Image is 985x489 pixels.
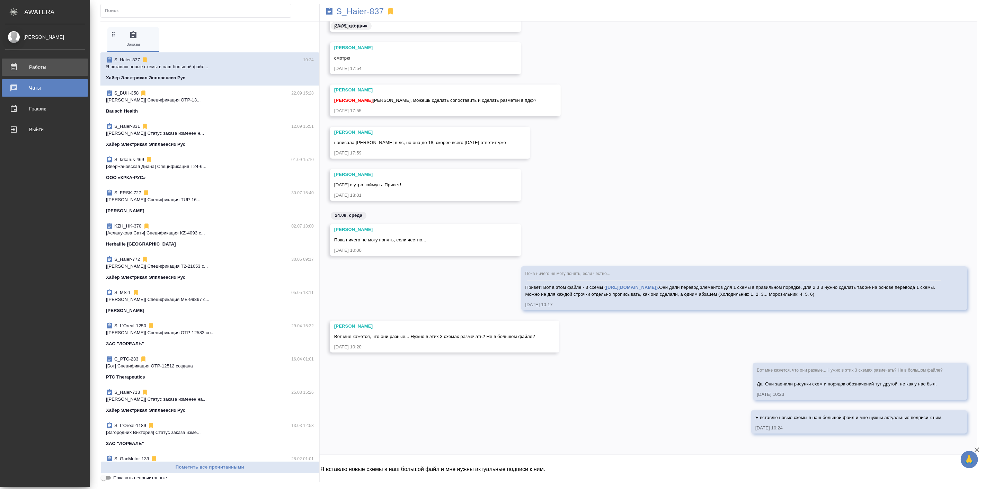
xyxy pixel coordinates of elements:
p: [[PERSON_NAME]] Спецификация Т2-21653 с... [106,263,314,270]
div: S_Haier-71325.03 15:26[[PERSON_NAME]] Статус заказа изменен на...Хайер Электрикал Эпплаенсиз Рус [100,385,319,418]
div: S_Haier-83112.09 15:51[[PERSON_NAME]] Статус заказа изменен н...Хайер Электрикал Эпплаенсиз Рус [100,119,319,152]
p: S_L’Oreal-1250 [114,322,146,329]
span: Привет! Вот в этом файле - 3 схемы ( Они дали перевод элементов для 1 схемы в правильном порядке.... [525,285,937,297]
span: смотрю [334,55,350,61]
div: S_Haier-83710:24Я вставлю новые схемы в наш большой файл...Хайер Электрикал Эпплаенсиз Рус [100,52,319,86]
svg: Отписаться [140,356,147,363]
p: KZH_HK-370 [114,223,142,230]
div: График [5,104,85,114]
p: 12.09 15:51 [291,123,314,130]
div: [PERSON_NAME] [334,129,506,136]
p: 01.09 15:10 [291,156,314,163]
p: S_krkarus-469 [114,156,144,163]
p: 05.05 13:11 [291,289,314,296]
svg: Отписаться [148,422,154,429]
p: Хайер Электрикал Эпплаенсиз Рус [106,274,185,281]
p: [Бот] Спецификация OTP-12512 создана [106,363,314,370]
p: ООО «КРКА-РУС» [106,174,146,181]
p: 25.03 15:26 [291,389,314,396]
div: [DATE] 10:24 [755,425,943,432]
svg: Отписаться [141,389,148,396]
div: [PERSON_NAME] [334,44,497,51]
p: S_L’Oreal-1189 [114,422,146,429]
span: [PERSON_NAME] [334,98,373,103]
p: [PERSON_NAME] [106,307,144,314]
div: S_L’Oreal-125029.04 15:32[[PERSON_NAME]] Спецификация OTP-12583 со...ЗАО "ЛОРЕАЛЬ" [100,318,319,352]
div: [DATE] 10:17 [525,301,943,308]
span: написала [PERSON_NAME] в лс, но она до 18, скорее всего [DATE] ответит уже [334,140,506,145]
svg: Отписаться [140,90,147,97]
div: Работы [5,62,85,72]
p: [Звержановская Диана] Спецификация T24-6... [106,163,314,170]
p: S_Haier-772 [114,256,140,263]
svg: Отписаться [141,123,148,130]
svg: Отписаться [132,289,139,296]
p: PTC Therapeutics [106,374,145,381]
p: 28.02 01:01 [291,455,314,462]
a: Работы [2,59,88,76]
button: Пометить все прочитанными [100,461,319,473]
div: [DATE] 18:01 [334,192,497,199]
p: 30.07 15:40 [291,189,314,196]
div: [DATE] 10:23 [757,391,943,398]
svg: Отписаться [143,189,150,196]
span: [PERSON_NAME], можешь сделать сопоставить и сделать разметки в пдф? [334,98,536,103]
div: [DATE] 17:59 [334,150,506,157]
svg: Отписаться [148,322,154,329]
p: ЗАО "ЛОРЕАЛЬ" [106,340,144,347]
p: S_BUH-358 [114,90,139,97]
p: Хайер Электрикал Эпплаенсиз Рус [106,141,185,148]
p: [Асланукова Сати] Спецификация KZ-4093 с... [106,230,314,237]
div: S_BUH-35822.09 15:28[[PERSON_NAME]] Спецификация OTP-13...Bausch Health [100,86,319,119]
span: Я вставлю новые схемы в наш большой файл и мне нужны актуальные подписи к ним. [755,415,943,420]
p: Хайер Электрикал Эпплаенсиз Рус [106,74,185,81]
p: [[PERSON_NAME]] Спецификация МБ-99867 с... [106,296,314,303]
div: Выйти [5,124,85,135]
p: [[PERSON_NAME]] Спецификация TUP-16... [106,196,314,203]
div: [PERSON_NAME] [334,323,535,330]
button: 🙏 [961,451,978,468]
p: ЗАО "ЛОРЕАЛЬ" [106,440,144,447]
p: 24.09, среда [335,212,362,219]
svg: Зажми и перетащи, чтобы поменять порядок вкладок [110,31,117,37]
div: S_L’Oreal-118913.03 12:53[Загородних Виктория] Статус заказа изме...ЗАО "ЛОРЕАЛЬ" [100,418,319,451]
p: S_Haier-831 [114,123,140,130]
p: [Загородних Виктория] Статус заказа изме... [106,429,314,436]
p: S_GacMotor-139 [114,455,149,462]
span: Заказы [110,31,157,48]
p: 13.03 12:53 [291,422,314,429]
p: 22.09 15:28 [291,90,314,97]
div: S_GacMotor-13928.02 01:01[Бот] Спецификация AU-15707 созданаООО "ГАК МОТОР РУС" [100,451,319,484]
div: [DATE] 17:55 [334,107,536,114]
span: Пока ничего не могу понять, если честно... [334,237,426,242]
p: [[PERSON_NAME]] Спецификация OTP-13... [106,97,314,104]
p: [[PERSON_NAME]] Статус заказа изменен н... [106,130,314,137]
span: 🙏 [964,452,975,467]
p: 23.09, вторник [335,23,367,29]
a: Чаты [2,79,88,97]
div: S_MS-105.05 13:11[[PERSON_NAME]] Спецификация МБ-99867 с...[PERSON_NAME] [100,285,319,318]
div: [PERSON_NAME] [334,226,497,233]
input: Поиск [105,6,291,16]
p: S_Haier-837 [336,8,384,15]
p: 02.07 13:00 [291,223,314,230]
p: S_Haier-713 [114,389,140,396]
div: AWATERA [24,5,90,19]
span: Вот мне кажется, что они разные... Нужно в этих 3 схемах размечать? Не в большом файле? [757,368,943,373]
a: [URL][DOMAIN_NAME]). [606,285,659,290]
svg: Отписаться [141,256,148,263]
div: C_PTC-23316.04 01:01[Бот] Спецификация OTP-12512 созданаPTC Therapeutics [100,352,319,385]
span: Показать непрочитанные [113,474,167,481]
div: S_krkarus-46901.09 15:10[Звержановская Диана] Спецификация T24-6...ООО «КРКА-РУС» [100,152,319,185]
p: Я вставлю новые схемы в наш большой файл... [106,63,314,70]
p: [PERSON_NAME] [106,207,144,214]
span: [DATE] с утра займусь. Привет! [334,182,401,187]
p: [[PERSON_NAME]] Статус заказа изменен на... [106,396,314,403]
p: 30.05 09:17 [291,256,314,263]
span: Пометить все прочитанными [104,463,316,471]
p: S_MS-1 [114,289,131,296]
p: S_FRSK-727 [114,189,141,196]
svg: Отписаться [141,56,148,63]
span: Да. Они заенили рисунки схем и порядок обозначений тут другой. не как у нас был. [757,381,937,386]
svg: Отписаться [151,455,158,462]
